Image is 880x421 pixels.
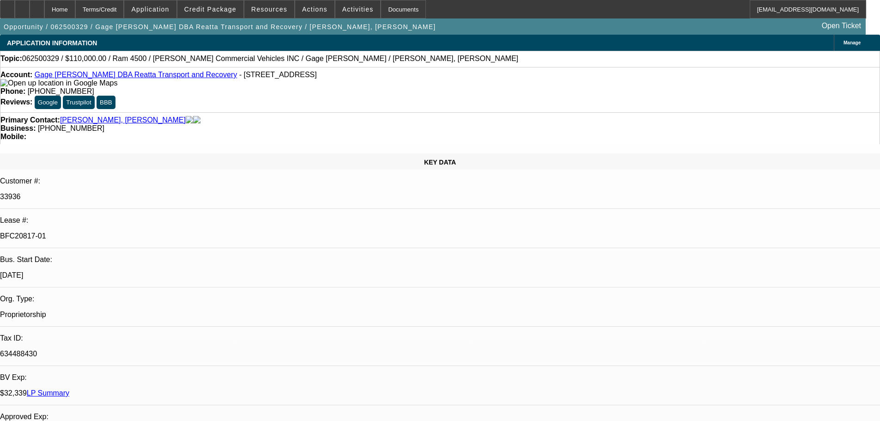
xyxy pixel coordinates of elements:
[186,116,193,124] img: facebook-icon.png
[0,124,36,132] strong: Business:
[177,0,243,18] button: Credit Package
[424,159,456,166] span: KEY DATA
[239,71,317,79] span: - [STREET_ADDRESS]
[22,55,518,63] span: 062500329 / $110,000.00 / Ram 4500 / [PERSON_NAME] Commercial Vehicles INC / Gage [PERSON_NAME] /...
[0,71,32,79] strong: Account:
[28,87,94,95] span: [PHONE_NUMBER]
[302,6,328,13] span: Actions
[244,0,294,18] button: Resources
[0,98,32,106] strong: Reviews:
[0,116,60,124] strong: Primary Contact:
[7,39,97,47] span: APPLICATION INFORMATION
[0,87,25,95] strong: Phone:
[342,6,374,13] span: Activities
[124,0,176,18] button: Application
[0,79,117,87] a: View Google Maps
[38,124,104,132] span: [PHONE_NUMBER]
[184,6,237,13] span: Credit Package
[35,96,61,109] button: Google
[0,55,22,63] strong: Topic:
[335,0,381,18] button: Activities
[818,18,865,34] a: Open Ticket
[27,389,69,397] a: LP Summary
[251,6,287,13] span: Resources
[97,96,115,109] button: BBB
[35,71,237,79] a: Gage [PERSON_NAME] DBA Reatta Transport and Recovery
[0,133,26,140] strong: Mobile:
[60,116,186,124] a: [PERSON_NAME], [PERSON_NAME]
[295,0,334,18] button: Actions
[4,23,436,31] span: Opportunity / 062500329 / Gage [PERSON_NAME] DBA Reatta Transport and Recovery / [PERSON_NAME], [...
[0,79,117,87] img: Open up location in Google Maps
[63,96,94,109] button: Trustpilot
[844,40,861,45] span: Manage
[193,116,200,124] img: linkedin-icon.png
[131,6,169,13] span: Application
